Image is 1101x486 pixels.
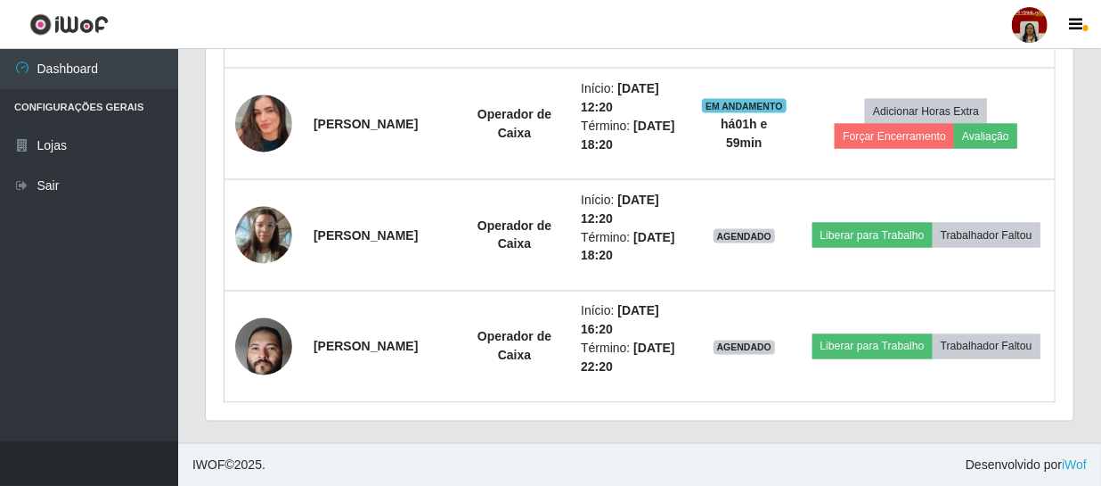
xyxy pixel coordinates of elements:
[581,304,659,337] time: [DATE] 16:20
[714,341,776,355] span: AGENDADO
[812,334,933,359] button: Liberar para Trabalho
[835,124,954,149] button: Forçar Encerramento
[933,334,1040,359] button: Trabalhador Faltou
[235,284,292,410] img: 1750593066076.jpeg
[581,117,680,154] li: Término:
[235,197,292,273] img: 1735410099606.jpeg
[581,81,659,114] time: [DATE] 12:20
[192,458,225,473] span: IWOF
[581,228,680,266] li: Término:
[477,107,551,140] strong: Operador de Caixa
[966,457,1087,475] span: Desenvolvido por
[581,79,680,117] li: Início:
[865,99,987,124] button: Adicionar Horas Extra
[581,302,680,340] li: Início:
[581,191,680,228] li: Início:
[721,117,767,150] strong: há 01 h e 59 min
[314,228,418,243] strong: [PERSON_NAME]
[702,99,787,113] span: EM ANDAMENTO
[714,229,776,243] span: AGENDADO
[581,340,680,377] li: Término:
[933,223,1040,248] button: Trabalhador Faltou
[29,13,109,36] img: CoreUI Logo
[235,73,292,175] img: 1750801890236.jpeg
[192,457,265,475] span: © 2025 .
[477,218,551,251] strong: Operador de Caixa
[954,124,1017,149] button: Avaliação
[581,193,659,226] time: [DATE] 12:20
[1062,458,1087,473] a: iWof
[477,330,551,363] strong: Operador de Caixa
[314,340,418,354] strong: [PERSON_NAME]
[812,223,933,248] button: Liberar para Trabalho
[314,117,418,131] strong: [PERSON_NAME]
